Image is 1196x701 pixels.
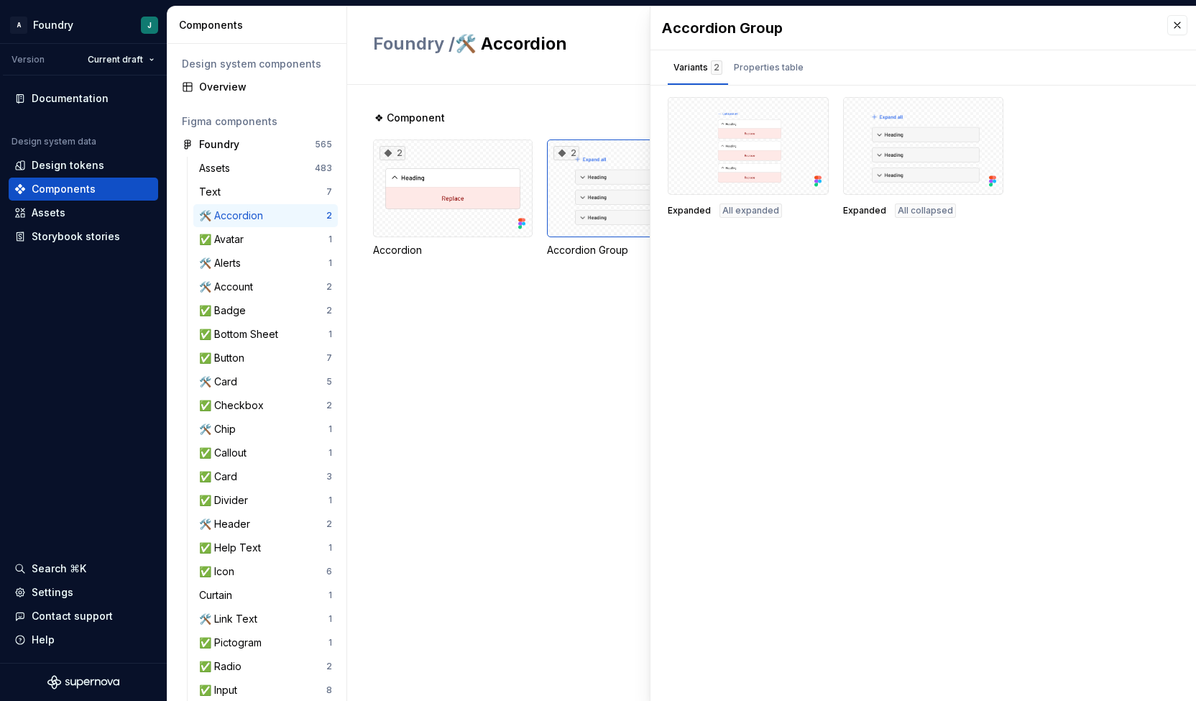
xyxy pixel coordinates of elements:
[373,243,533,257] div: Accordion
[193,394,338,417] a: ✅ Checkbox2
[32,206,65,220] div: Assets
[199,469,243,484] div: ✅ Card
[193,441,338,464] a: ✅ Callout1
[199,541,267,555] div: ✅ Help Text
[199,493,254,508] div: ✅ Divider
[193,536,338,559] a: ✅ Help Text1
[199,564,240,579] div: ✅ Icon
[326,684,332,696] div: 8
[176,75,338,98] a: Overview
[326,210,332,221] div: 2
[326,661,332,672] div: 2
[11,136,96,147] div: Design system data
[326,400,332,411] div: 2
[199,636,267,650] div: ✅ Pictogram
[193,157,338,180] a: Assets483
[199,659,247,674] div: ✅ Radio
[668,205,711,216] span: Expanded
[32,158,104,173] div: Design tokens
[326,518,332,530] div: 2
[3,9,164,40] button: AFoundryJ
[673,60,722,75] div: Variants
[547,243,707,257] div: Accordion Group
[32,91,109,106] div: Documentation
[199,137,239,152] div: Foundry
[199,588,238,603] div: Curtain
[9,201,158,224] a: Assets
[373,139,533,257] div: 2Accordion
[199,161,236,175] div: Assets
[328,447,332,459] div: 1
[326,471,332,482] div: 3
[326,376,332,388] div: 5
[326,566,332,577] div: 6
[328,590,332,601] div: 1
[193,347,338,370] a: ✅ Button7
[199,612,263,626] div: 🛠️ Link Text
[199,80,332,94] div: Overview
[199,185,226,199] div: Text
[9,225,158,248] a: Storybook stories
[374,111,445,125] span: ❖ Component
[193,370,338,393] a: 🛠️ Card5
[32,633,55,647] div: Help
[199,351,250,365] div: ✅ Button
[328,637,332,649] div: 1
[199,209,269,223] div: 🛠️ Accordion
[328,234,332,245] div: 1
[328,542,332,554] div: 1
[193,228,338,251] a: ✅ Avatar1
[193,418,338,441] a: 🛠️ Chip1
[326,186,332,198] div: 7
[193,180,338,203] a: Text7
[553,146,579,160] div: 2
[32,562,86,576] div: Search ⌘K
[9,178,158,201] a: Components
[179,18,341,32] div: Components
[88,54,143,65] span: Current draft
[199,256,247,270] div: 🛠️ Alerts
[328,613,332,625] div: 1
[193,252,338,275] a: 🛠️ Alerts1
[182,57,332,71] div: Design system components
[193,631,338,654] a: ✅ Pictogram1
[662,18,1153,38] div: Accordion Group
[328,329,332,340] div: 1
[193,560,338,583] a: ✅ Icon6
[199,422,241,436] div: 🛠️ Chip
[193,584,338,607] a: Curtain1
[193,655,338,678] a: ✅ Radio2
[193,323,338,346] a: ✅ Bottom Sheet1
[176,133,338,156] a: Foundry565
[32,609,113,623] div: Contact support
[315,162,332,174] div: 483
[199,327,284,342] div: ✅ Bottom Sheet
[9,154,158,177] a: Design tokens
[182,114,332,129] div: Figma components
[193,465,338,488] a: ✅ Card3
[373,33,455,54] span: Foundry /
[734,60,804,75] div: Properties table
[193,299,338,322] a: ✅ Badge2
[328,423,332,435] div: 1
[199,446,252,460] div: ✅ Callout
[711,60,722,75] div: 2
[199,398,270,413] div: ✅ Checkbox
[32,182,96,196] div: Components
[147,19,152,31] div: J
[193,275,338,298] a: 🛠️ Account2
[199,517,256,531] div: 🛠️ Header
[193,608,338,631] a: 🛠️ Link Text1
[33,18,73,32] div: Foundry
[722,205,779,216] span: All expanded
[47,675,119,689] a: Supernova Logo
[9,557,158,580] button: Search ⌘K
[328,495,332,506] div: 1
[326,281,332,293] div: 2
[10,17,27,34] div: A
[326,305,332,316] div: 2
[9,87,158,110] a: Documentation
[326,352,332,364] div: 7
[843,205,886,216] span: Expanded
[315,139,332,150] div: 565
